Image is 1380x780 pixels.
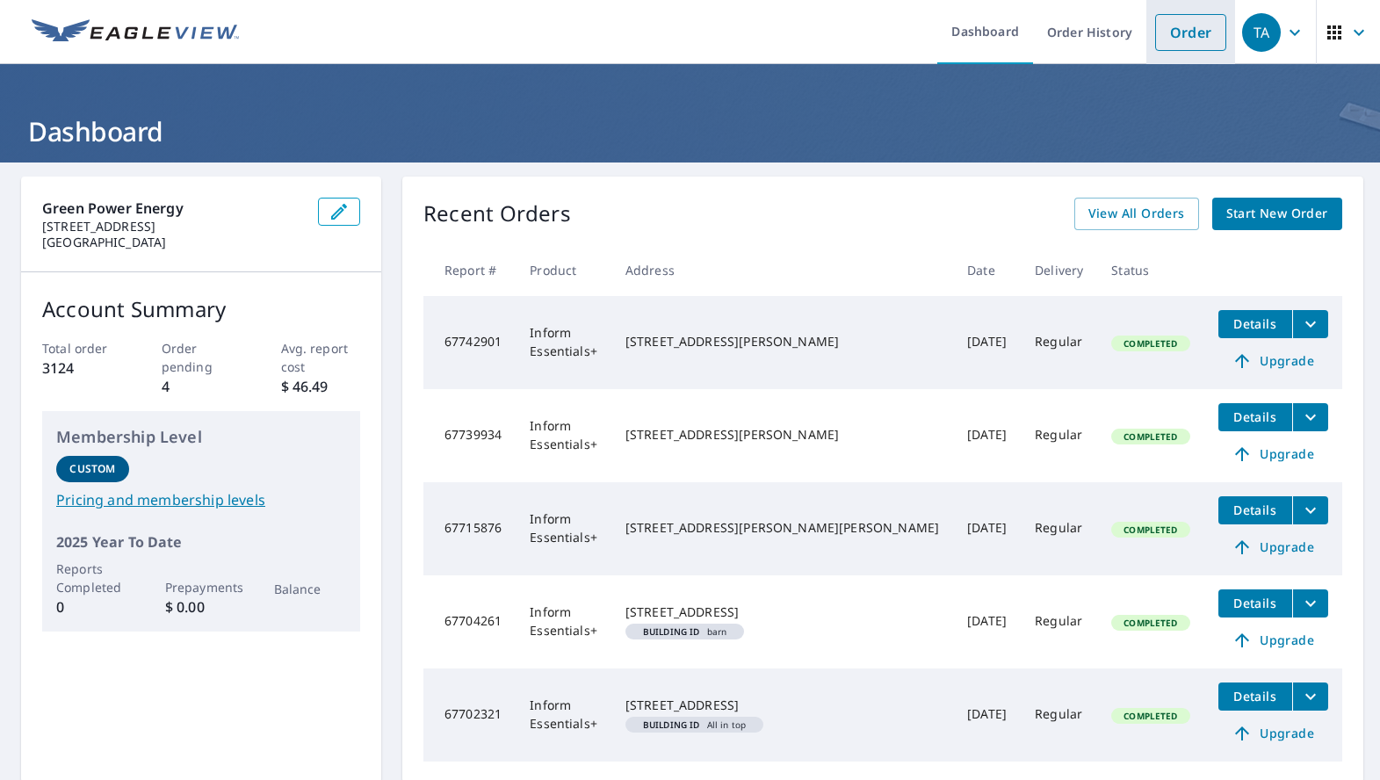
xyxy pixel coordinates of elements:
span: Upgrade [1229,723,1318,744]
span: Details [1229,315,1282,332]
td: 67715876 [423,482,516,575]
p: [STREET_ADDRESS] [42,219,304,235]
div: [STREET_ADDRESS] [625,697,939,714]
td: Regular [1021,668,1097,762]
th: Delivery [1021,244,1097,296]
a: Upgrade [1218,347,1328,375]
td: Inform Essentials+ [516,389,611,482]
span: Completed [1113,337,1188,350]
div: [STREET_ADDRESS][PERSON_NAME] [625,426,939,444]
span: Details [1229,408,1282,425]
p: Total order [42,339,122,357]
em: Building ID [643,720,700,729]
span: Start New Order [1226,203,1328,225]
span: All in top [632,720,756,729]
a: Upgrade [1218,533,1328,561]
span: Upgrade [1229,444,1318,465]
p: Reports Completed [56,560,129,596]
td: Inform Essentials+ [516,668,611,762]
span: View All Orders [1088,203,1185,225]
td: 67702321 [423,668,516,762]
p: Account Summary [42,293,360,325]
p: 4 [162,376,242,397]
span: Details [1229,595,1282,611]
p: $ 46.49 [281,376,361,397]
td: [DATE] [953,575,1021,668]
td: [DATE] [953,296,1021,389]
div: [STREET_ADDRESS][PERSON_NAME][PERSON_NAME] [625,519,939,537]
span: Details [1229,502,1282,518]
span: Details [1229,688,1282,704]
p: Balance [274,580,347,598]
p: 2025 Year To Date [56,531,346,552]
p: Avg. report cost [281,339,361,376]
p: Recent Orders [423,198,571,230]
a: Upgrade [1218,626,1328,654]
a: Order [1155,14,1226,51]
span: Upgrade [1229,350,1318,372]
p: Order pending [162,339,242,376]
td: 67704261 [423,575,516,668]
button: filesDropdownBtn-67702321 [1292,682,1328,711]
button: detailsBtn-67739934 [1218,403,1292,431]
a: Pricing and membership levels [56,489,346,510]
a: Start New Order [1212,198,1342,230]
td: [DATE] [953,389,1021,482]
em: Building ID [643,627,700,636]
a: View All Orders [1074,198,1199,230]
td: Regular [1021,482,1097,575]
button: detailsBtn-67704261 [1218,589,1292,617]
td: Regular [1021,296,1097,389]
button: detailsBtn-67702321 [1218,682,1292,711]
td: 67742901 [423,296,516,389]
td: Inform Essentials+ [516,482,611,575]
p: 3124 [42,357,122,379]
p: Green Power Energy [42,198,304,219]
span: Upgrade [1229,537,1318,558]
p: 0 [56,596,129,617]
td: Regular [1021,389,1097,482]
td: [DATE] [953,482,1021,575]
p: Membership Level [56,425,346,449]
span: Completed [1113,524,1188,536]
td: Inform Essentials+ [516,575,611,668]
p: Custom [69,461,115,477]
span: Completed [1113,617,1188,629]
a: Upgrade [1218,440,1328,468]
th: Status [1097,244,1203,296]
button: filesDropdownBtn-67739934 [1292,403,1328,431]
button: filesDropdownBtn-67704261 [1292,589,1328,617]
td: [DATE] [953,668,1021,762]
td: 67739934 [423,389,516,482]
button: detailsBtn-67742901 [1218,310,1292,338]
span: Completed [1113,710,1188,722]
th: Report # [423,244,516,296]
button: filesDropdownBtn-67742901 [1292,310,1328,338]
div: [STREET_ADDRESS][PERSON_NAME] [625,333,939,350]
span: Upgrade [1229,630,1318,651]
p: Prepayments [165,578,238,596]
button: detailsBtn-67715876 [1218,496,1292,524]
th: Date [953,244,1021,296]
div: [STREET_ADDRESS] [625,603,939,621]
th: Product [516,244,611,296]
th: Address [611,244,953,296]
p: $ 0.00 [165,596,238,617]
button: filesDropdownBtn-67715876 [1292,496,1328,524]
span: Completed [1113,430,1188,443]
td: Regular [1021,575,1097,668]
img: EV Logo [32,19,239,46]
a: Upgrade [1218,719,1328,747]
p: [GEOGRAPHIC_DATA] [42,235,304,250]
div: TA [1242,13,1281,52]
span: barn [632,627,737,636]
td: Inform Essentials+ [516,296,611,389]
h1: Dashboard [21,113,1359,149]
